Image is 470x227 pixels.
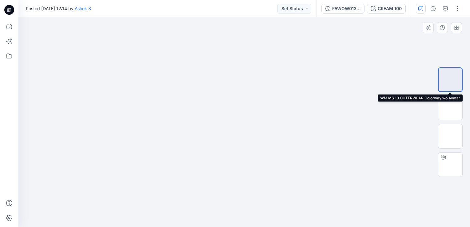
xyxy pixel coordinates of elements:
button: Details [428,4,438,14]
div: FAWOW0131SP26_CINCHED PARACHUTE JACKET [332,5,360,12]
button: FAWOW0131SP26_CINCHED PARACHUTE JACKET [321,4,364,14]
a: Ashok S [75,6,91,11]
button: CREAM 100 [367,4,406,14]
div: CREAM 100 [378,5,402,12]
span: Posted [DATE] 12:14 by [26,5,91,12]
